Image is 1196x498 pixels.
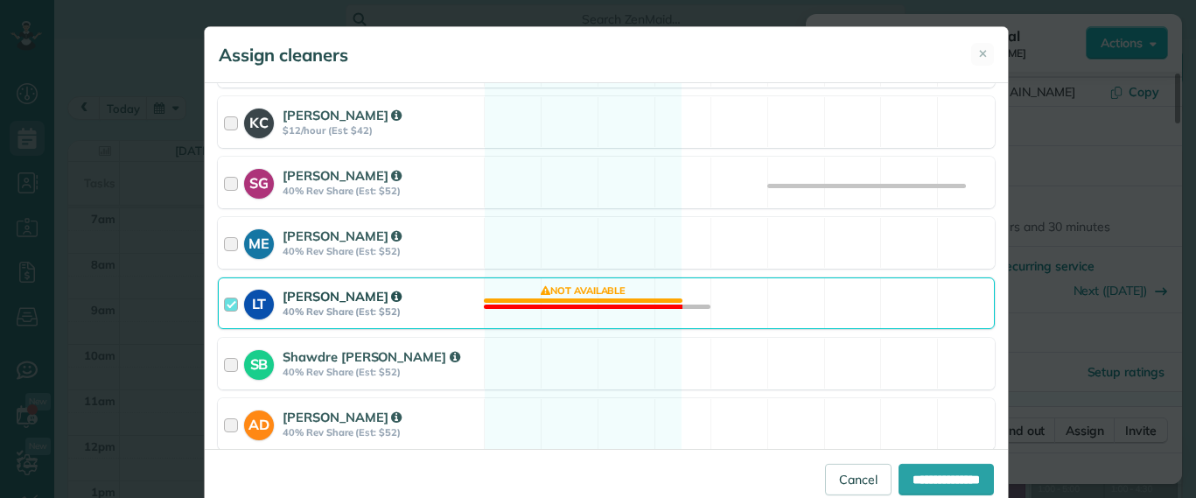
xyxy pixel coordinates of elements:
[283,124,479,137] strong: $12/hour (Est: $42)
[283,366,479,378] strong: 40% Rev Share (Est: $52)
[244,229,274,254] strong: ME
[244,290,274,314] strong: LT
[283,185,479,197] strong: 40% Rev Share (Est: $52)
[825,464,892,495] a: Cancel
[283,228,402,244] strong: [PERSON_NAME]
[244,169,274,193] strong: SG
[244,109,274,133] strong: KC
[283,305,479,318] strong: 40% Rev Share (Est: $52)
[244,350,274,375] strong: SB
[283,288,402,305] strong: [PERSON_NAME]
[283,167,402,184] strong: [PERSON_NAME]
[219,43,348,67] h5: Assign cleaners
[283,245,479,257] strong: 40% Rev Share (Est: $52)
[283,409,402,425] strong: [PERSON_NAME]
[283,348,460,365] strong: Shawdre [PERSON_NAME]
[244,410,274,435] strong: AD
[978,46,988,62] span: ✕
[283,107,402,123] strong: [PERSON_NAME]
[283,426,479,438] strong: 40% Rev Share (Est: $52)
